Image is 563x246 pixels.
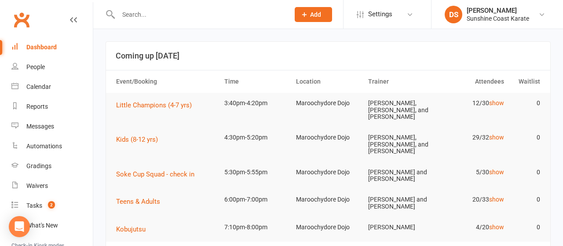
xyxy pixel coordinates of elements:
a: show [489,134,504,141]
td: Maroochydore Dojo [292,127,364,148]
a: What's New [11,216,93,235]
td: 5/30 [436,162,508,183]
a: Messages [11,117,93,136]
a: Reports [11,97,93,117]
td: [PERSON_NAME] [364,217,436,238]
button: Add [295,7,332,22]
button: Kids (8-12 yrs) [116,134,164,145]
span: 2 [48,201,55,209]
span: Kobujutsu [116,225,146,233]
a: Waivers [11,176,93,196]
button: Soke Cup Squad - check in [116,169,201,180]
th: Waitlist [508,70,544,93]
div: Tasks [26,202,42,209]
th: Location [292,70,364,93]
div: [PERSON_NAME] [467,7,529,15]
div: DS [445,6,462,23]
td: Maroochydore Dojo [292,217,364,238]
a: Calendar [11,77,93,97]
td: 5:30pm-5:55pm [220,162,292,183]
td: Maroochydore Dojo [292,162,364,183]
a: Clubworx [11,9,33,31]
a: show [489,224,504,231]
td: 12/30 [436,93,508,114]
td: 7:10pm-8:00pm [220,217,292,238]
td: 4/20 [436,217,508,238]
div: People [26,63,45,70]
input: Search... [116,8,283,21]
div: Calendar [26,83,51,90]
button: Little Champions (4-7 yrs) [116,100,198,110]
a: show [489,99,504,106]
a: People [11,57,93,77]
h3: Coming up [DATE] [116,51,541,60]
span: Add [310,11,321,18]
span: Teens & Adults [116,198,160,206]
a: show [489,196,504,203]
div: Open Intercom Messenger [9,216,30,237]
span: Settings [368,4,392,24]
td: 0 [508,189,544,210]
a: Automations [11,136,93,156]
a: Gradings [11,156,93,176]
div: Waivers [26,182,48,189]
th: Event/Booking [112,70,220,93]
span: Little Champions (4-7 yrs) [116,101,192,109]
div: Sunshine Coast Karate [467,15,529,22]
button: Kobujutsu [116,224,152,235]
td: 20/33 [436,189,508,210]
td: Maroochydore Dojo [292,189,364,210]
div: Messages [26,123,54,130]
div: Gradings [26,162,51,169]
span: Soke Cup Squad - check in [116,170,194,178]
th: Trainer [364,70,436,93]
div: What's New [26,222,58,229]
th: Time [220,70,292,93]
td: [PERSON_NAME], [PERSON_NAME], and [PERSON_NAME] [364,127,436,162]
span: Kids (8-12 yrs) [116,136,158,143]
a: Dashboard [11,37,93,57]
a: Tasks 2 [11,196,93,216]
td: 0 [508,127,544,148]
td: 0 [508,217,544,238]
th: Attendees [436,70,508,93]
div: Automations [26,143,62,150]
button: Teens & Adults [116,196,166,207]
td: Maroochydore Dojo [292,93,364,114]
td: [PERSON_NAME], [PERSON_NAME], and [PERSON_NAME] [364,93,436,127]
td: 29/32 [436,127,508,148]
td: 4:30pm-5:20pm [220,127,292,148]
td: 0 [508,93,544,114]
td: 3:40pm-4:20pm [220,93,292,114]
td: [PERSON_NAME] and [PERSON_NAME] [364,189,436,217]
a: show [489,169,504,176]
div: Dashboard [26,44,57,51]
td: 6:00pm-7:00pm [220,189,292,210]
td: 0 [508,162,544,183]
td: [PERSON_NAME] and [PERSON_NAME] [364,162,436,190]
div: Reports [26,103,48,110]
